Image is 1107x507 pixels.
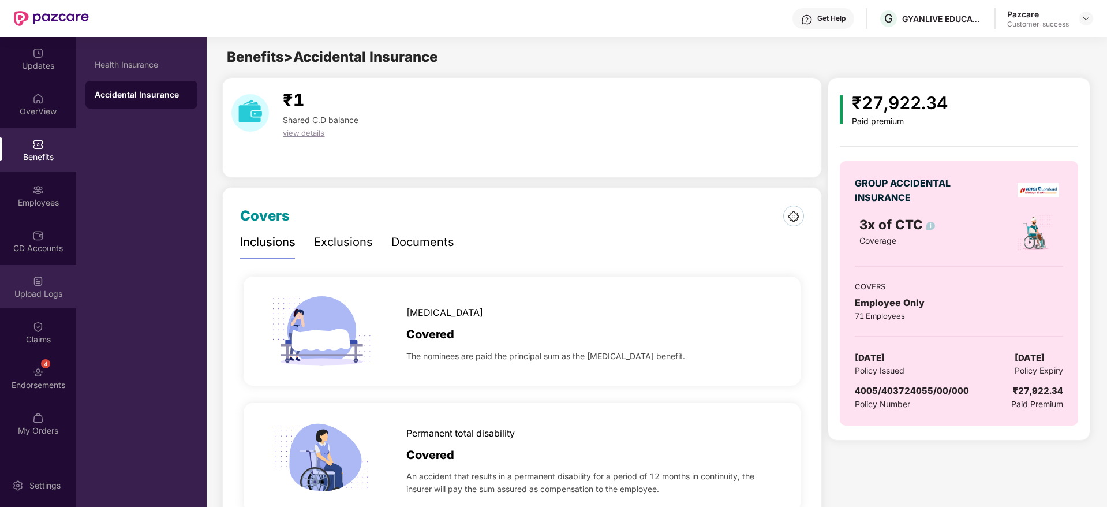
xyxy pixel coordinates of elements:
img: icon [267,277,376,386]
span: ₹1 [283,90,304,110]
img: 6dce827fd94a5890c5f76efcf9a6403c.png [788,211,799,222]
img: svg+xml;base64,PHN2ZyBpZD0iU2V0dGluZy0yMHgyMCIgeG1sbnM9Imh0dHA6Ly93d3cudzMub3JnLzIwMDAvc3ZnIiB3aW... [12,480,24,491]
div: Health Insurance [95,60,188,69]
img: svg+xml;base64,PHN2ZyBpZD0iQ0RfQWNjb3VudHMiIGRhdGEtbmFtZT0iQ0QgQWNjb3VudHMiIHhtbG5zPSJodHRwOi8vd3... [32,230,44,241]
span: G [884,12,893,25]
span: view details [283,128,324,137]
span: Policy Expiry [1015,364,1063,377]
img: svg+xml;base64,PHN2ZyBpZD0iQmVuZWZpdHMiIHhtbG5zPSJodHRwOi8vd3d3LnczLm9yZy8yMDAwL3N2ZyIgd2lkdGg9Ij... [32,139,44,150]
div: ₹27,922.34 [852,90,948,117]
img: download [231,94,269,132]
span: The nominees are paid the principal sum as the [MEDICAL_DATA] benefit. [406,350,685,363]
img: svg+xml;base64,PHN2ZyBpZD0iTXlfT3JkZXJzIiBkYXRhLW5hbWU9Ik15IE9yZGVycyIgeG1sbnM9Imh0dHA6Ly93d3cudz... [32,412,44,424]
img: info [926,222,935,230]
div: ₹27,922.34 [1013,384,1063,398]
img: svg+xml;base64,PHN2ZyBpZD0iSG9tZSIgeG1sbnM9Imh0dHA6Ly93d3cudzMub3JnLzIwMDAvc3ZnIiB3aWR0aD0iMjAiIG... [32,93,44,105]
div: 4 [41,359,50,368]
span: 3x of CTC [859,217,935,232]
span: Covered [406,446,454,464]
div: Exclusions [314,233,373,251]
div: Covers [240,205,290,227]
span: Covered [406,326,454,344]
img: svg+xml;base64,PHN2ZyBpZD0iSGVscC0zMngzMiIgeG1sbnM9Imh0dHA6Ly93d3cudzMub3JnLzIwMDAvc3ZnIiB3aWR0aD... [801,14,813,25]
div: Documents [391,233,454,251]
img: svg+xml;base64,PHN2ZyBpZD0iRW5kb3JzZW1lbnRzIiB4bWxucz0iaHR0cDovL3d3dy53My5vcmcvMjAwMC9zdmciIHdpZH... [32,367,44,378]
div: Employee Only [855,296,1063,310]
span: Paid Premium [1011,398,1063,411]
span: 4005/403724055/00/000 [855,385,969,396]
div: GYANLIVE EDUCATION PRIVATE LIMITED [902,13,983,24]
img: svg+xml;base64,PHN2ZyBpZD0iVXBkYXRlZCIgeG1sbnM9Imh0dHA6Ly93d3cudzMub3JnLzIwMDAvc3ZnIiB3aWR0aD0iMj... [32,47,44,59]
img: svg+xml;base64,PHN2ZyBpZD0iRW1wbG95ZWVzIiB4bWxucz0iaHR0cDovL3d3dy53My5vcmcvMjAwMC9zdmciIHdpZHRoPS... [32,184,44,196]
span: Benefits > Accidental Insurance [227,49,437,65]
span: Policy Number [855,399,910,409]
img: insurerLogo [1018,183,1059,197]
span: Coverage [859,236,896,245]
span: [DATE] [1015,351,1045,365]
div: Get Help [817,14,846,23]
img: svg+xml;base64,PHN2ZyBpZD0iVXBsb2FkX0xvZ3MiIGRhdGEtbmFtZT0iVXBsb2FkIExvZ3MiIHhtbG5zPSJodHRwOi8vd3... [32,275,44,287]
span: An accident that results in a permanent disability for a period of 12 months in continuity, the i... [406,470,777,495]
img: svg+xml;base64,PHN2ZyBpZD0iRHJvcGRvd24tMzJ4MzIiIHhtbG5zPSJodHRwOi8vd3d3LnczLm9yZy8yMDAwL3N2ZyIgd2... [1082,14,1091,23]
div: Paid premium [852,117,948,126]
div: Customer_success [1007,20,1069,29]
div: GROUP ACCIDENTAL INSURANCE [855,176,956,205]
div: Accidental Insurance [95,89,188,100]
img: icon [840,95,843,124]
div: COVERS [855,281,1063,292]
div: 71 Employees [855,310,1063,322]
div: Inclusions [240,233,296,251]
img: svg+xml;base64,PHN2ZyBpZD0iQ2xhaW0iIHhtbG5zPSJodHRwOi8vd3d3LnczLm9yZy8yMDAwL3N2ZyIgd2lkdGg9IjIwIi... [32,321,44,333]
img: New Pazcare Logo [14,11,89,26]
span: Permanent total disability [406,426,515,441]
span: Shared C.D balance [283,115,358,125]
span: Policy Issued [855,364,904,377]
span: [DATE] [855,351,885,365]
div: Pazcare [1007,9,1069,20]
span: [MEDICAL_DATA] [406,305,483,320]
img: policyIcon [1016,214,1054,252]
div: Settings [26,480,64,491]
